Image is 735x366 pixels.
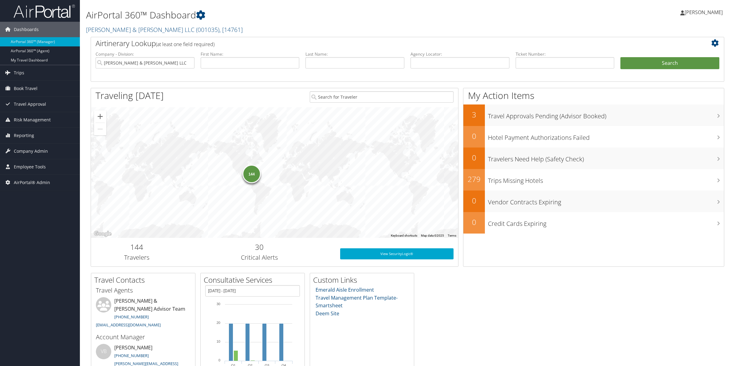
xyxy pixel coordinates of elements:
h1: AirPortal 360™ Dashboard [86,9,515,22]
input: Search for Traveler [310,91,454,103]
img: Google [92,230,113,238]
h2: Airtinerary Lookup [96,38,666,49]
a: 3Travel Approvals Pending (Advisor Booked) [463,104,724,126]
span: Employee Tools [14,159,46,175]
div: 144 [242,165,261,183]
h2: 144 [96,242,178,252]
label: Agency Locator: [411,51,509,57]
h1: My Action Items [463,89,724,102]
a: 279Trips Missing Hotels [463,169,724,191]
span: Trips [14,65,24,81]
li: [PERSON_NAME] & [PERSON_NAME] Advisor Team [93,297,194,330]
button: Zoom in [94,110,106,123]
a: 0Travelers Need Help (Safety Check) [463,148,724,169]
span: ( 001035 ) [196,26,219,34]
h3: Account Manager [96,333,191,341]
label: Last Name: [305,51,404,57]
tspan: 30 [217,302,220,306]
h2: 0 [463,217,485,227]
span: Travel Approval [14,96,46,112]
h2: 279 [463,174,485,184]
h2: 0 [463,131,485,141]
h2: 0 [463,152,485,163]
h2: Consultative Services [204,275,305,285]
h3: Travelers [96,253,178,262]
h3: Vendor Contracts Expiring [488,195,724,207]
a: Deem Site [316,310,339,317]
tspan: 0 [218,358,220,362]
h2: Custom Links [313,275,414,285]
h3: Travelers Need Help (Safety Check) [488,152,724,163]
a: Travel Management Plan Template- Smartsheet [316,294,398,309]
a: [PHONE_NUMBER] [114,353,149,358]
button: Keyboard shortcuts [391,234,417,238]
tspan: 10 [217,340,220,343]
a: [EMAIL_ADDRESS][DOMAIN_NAME] [96,322,161,328]
span: Book Travel [14,81,37,96]
a: Terms (opens in new tab) [448,234,456,237]
h3: Travel Agents [96,286,191,295]
img: airportal-logo.png [14,4,75,18]
button: Zoom out [94,123,106,135]
label: First Name: [201,51,300,57]
h3: Critical Alerts [187,253,331,262]
a: 0Vendor Contracts Expiring [463,191,724,212]
h3: Trips Missing Hotels [488,173,724,185]
div: VB [96,344,111,359]
a: View SecurityLogic® [340,248,453,259]
h3: Credit Cards Expiring [488,216,724,228]
span: Risk Management [14,112,51,128]
h3: Hotel Payment Authorizations Failed [488,130,724,142]
span: AirPortal® Admin [14,175,50,190]
a: [PERSON_NAME] & [PERSON_NAME] LLC [86,26,243,34]
a: 0Hotel Payment Authorizations Failed [463,126,724,148]
tspan: 20 [217,321,220,325]
span: Reporting [14,128,34,143]
span: [PERSON_NAME] [685,9,723,16]
h2: 30 [187,242,331,252]
a: Emerald Aisle Enrollment [316,286,374,293]
span: , [ 14761 ] [219,26,243,34]
span: Map data ©2025 [421,234,444,237]
h2: 3 [463,109,485,120]
h3: Travel Approvals Pending (Advisor Booked) [488,109,724,120]
label: Ticket Number: [516,51,615,57]
h2: Travel Contacts [94,275,195,285]
a: 0Credit Cards Expiring [463,212,724,234]
a: [PHONE_NUMBER] [114,314,149,320]
a: Open this area in Google Maps (opens a new window) [92,230,113,238]
button: Search [620,57,719,69]
a: [PERSON_NAME] [680,3,729,22]
h1: Traveling [DATE] [96,89,164,102]
span: (at least one field required) [156,41,214,48]
label: Company - Division: [96,51,195,57]
span: Dashboards [14,22,39,37]
h2: 0 [463,195,485,206]
span: Company Admin [14,144,48,159]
